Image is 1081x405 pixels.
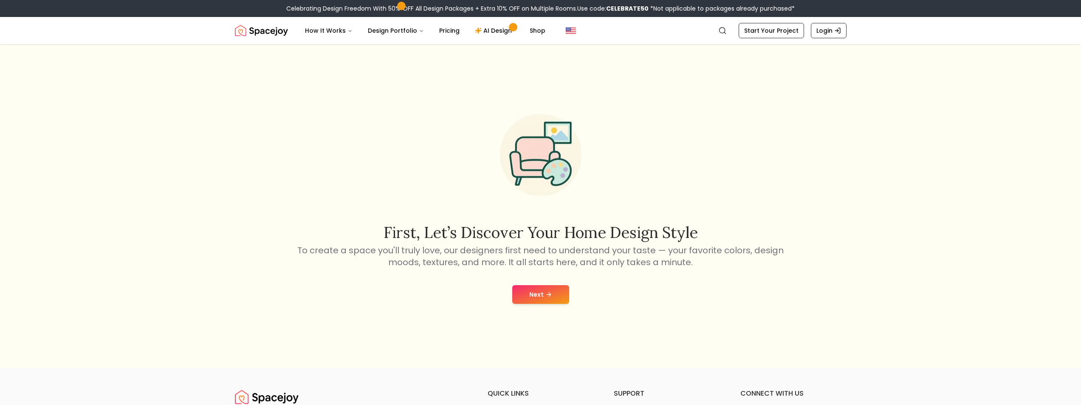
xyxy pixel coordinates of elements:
[739,23,804,38] a: Start Your Project
[286,4,795,13] div: Celebrating Design Freedom With 50% OFF All Design Packages + Extra 10% OFF on Multiple Rooms.
[298,22,552,39] nav: Main
[296,224,785,241] h2: First, let’s discover your home design style
[512,285,569,304] button: Next
[235,22,288,39] a: Spacejoy
[361,22,431,39] button: Design Portfolio
[235,17,847,44] nav: Global
[298,22,359,39] button: How It Works
[488,388,594,399] h6: quick links
[811,23,847,38] a: Login
[606,4,649,13] b: CELEBRATE50
[566,25,576,36] img: United States
[486,101,595,210] img: Start Style Quiz Illustration
[235,22,288,39] img: Spacejoy Logo
[523,22,552,39] a: Shop
[649,4,795,13] span: *Not applicable to packages already purchased*
[296,244,785,268] p: To create a space you'll truly love, our designers first need to understand your taste — your fav...
[432,22,466,39] a: Pricing
[740,388,847,399] h6: connect with us
[468,22,521,39] a: AI Design
[577,4,649,13] span: Use code:
[614,388,720,399] h6: support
